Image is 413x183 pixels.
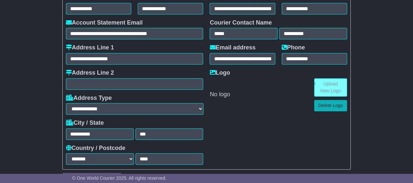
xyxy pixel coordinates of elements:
[210,19,272,27] label: Courier Contact Name
[66,19,143,27] label: Account Statement Email
[314,78,347,97] a: Upload New Logo
[210,44,255,51] label: Email address
[210,91,230,98] span: No logo
[66,44,114,51] label: Address Line 1
[66,145,125,152] label: Country / Postcode
[66,119,104,127] label: City / State
[66,69,114,77] label: Address Line 2
[66,95,112,102] label: Address Type
[282,44,305,51] label: Phone
[72,175,167,181] span: © One World Courier 2025. All rights reserved.
[210,69,230,77] label: Logo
